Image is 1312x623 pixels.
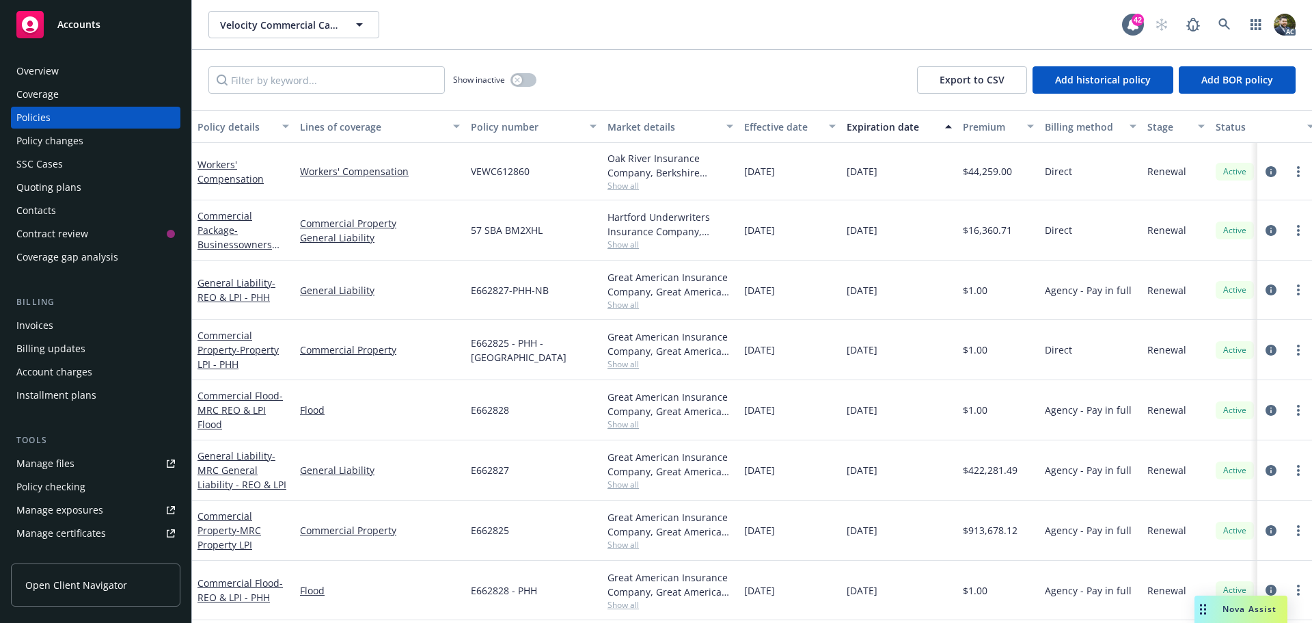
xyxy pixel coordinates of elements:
a: General Liability [197,449,286,491]
span: Active [1221,584,1248,596]
span: Show all [607,599,733,611]
a: Commercial Property [300,523,460,538]
a: more [1290,282,1307,298]
button: Policy details [192,110,295,143]
span: $1.00 [963,343,987,357]
div: Manage certificates [16,522,106,544]
a: Switch app [1242,11,1270,38]
span: [DATE] [847,403,877,417]
span: Accounts [57,19,100,30]
a: Commercial Property [300,343,460,357]
span: Export to CSV [940,73,1004,86]
a: Commercial Property [300,216,460,230]
span: [DATE] [847,283,877,297]
a: Report a Bug [1179,11,1207,38]
span: $16,360.71 [963,223,1012,237]
div: Coverage gap analysis [16,246,118,268]
a: circleInformation [1263,282,1279,298]
span: Renewal [1147,583,1186,598]
span: $44,259.00 [963,164,1012,178]
span: [DATE] [847,223,877,237]
div: Effective date [744,120,821,134]
div: Great American Insurance Company, Great American Insurance Group, [PERSON_NAME] Company (OSC) [607,390,733,419]
a: circleInformation [1263,582,1279,598]
span: [DATE] [744,164,775,178]
img: photo [1274,14,1296,36]
a: circleInformation [1263,222,1279,239]
div: 42 [1132,14,1144,26]
a: circleInformation [1263,163,1279,180]
div: Manage files [16,453,74,475]
a: Commercial Flood [197,576,283,604]
a: General Liability [197,276,275,304]
a: Accounts [11,5,180,44]
span: Active [1221,404,1248,416]
div: Billing [11,295,180,309]
a: Workers' Compensation [197,158,264,185]
a: Manage claims [11,546,180,568]
a: Installment plans [11,384,180,406]
span: $422,281.49 [963,463,1017,477]
div: Stage [1147,120,1190,134]
span: [DATE] [744,223,775,237]
span: Show all [607,419,733,430]
a: General Liability [300,283,460,297]
span: E662827-PHH-NB [471,283,549,297]
input: Filter by keyword... [208,66,445,94]
span: [DATE] [744,463,775,477]
span: E662825 [471,523,509,538]
span: - MRC General Liability - REO & LPI [197,449,286,491]
div: Account charges [16,361,92,383]
a: Start snowing [1148,11,1175,38]
a: Commercial Flood [197,389,283,431]
button: Add historical policy [1033,66,1173,94]
div: Policy checking [16,476,85,498]
span: - MRC REO & LPI Flood [197,389,283,431]
span: Direct [1045,343,1072,357]
span: Show all [607,299,733,310]
button: Nova Assist [1194,596,1287,623]
span: [DATE] [847,343,877,357]
div: Contract review [16,223,88,245]
a: Overview [11,60,180,82]
span: E662827 [471,463,509,477]
button: Expiration date [841,110,957,143]
a: Policy changes [11,130,180,152]
span: [DATE] [744,283,775,297]
span: [DATE] [847,523,877,538]
span: [DATE] [847,463,877,477]
div: Great American Insurance Company, Great American Insurance Group, [PERSON_NAME] Company (OSC) [607,450,733,479]
a: Commercial Package [197,209,272,265]
span: - Businessowners Policy [197,224,279,265]
div: Contacts [16,200,56,222]
a: more [1290,522,1307,539]
div: Great American Insurance Company, Great American Insurance Group, Steamboat IS, Inc. (formally Br... [607,330,733,358]
a: Account charges [11,361,180,383]
span: Show all [607,239,733,250]
span: $1.00 [963,583,987,598]
span: Renewal [1147,463,1186,477]
span: - REO & LPI - PHH [197,276,275,304]
span: Renewal [1147,403,1186,417]
div: Policies [16,107,51,129]
span: Agency - Pay in full [1045,403,1132,417]
span: Active [1221,344,1248,356]
span: Agency - Pay in full [1045,283,1132,297]
a: General Liability [300,230,460,245]
button: Stage [1142,110,1210,143]
span: [DATE] [744,403,775,417]
span: $1.00 [963,403,987,417]
a: Flood [300,583,460,598]
span: Active [1221,525,1248,537]
span: Renewal [1147,343,1186,357]
a: Policy checking [11,476,180,498]
a: Commercial Property [197,329,279,371]
a: Manage exposures [11,499,180,521]
div: Great American Insurance Company, Great American Insurance Group, [PERSON_NAME] Company (OSC) [607,270,733,299]
div: Billing updates [16,338,85,360]
div: Market details [607,120,718,134]
span: Direct [1045,164,1072,178]
span: Nova Assist [1222,603,1276,615]
div: Billing method [1045,120,1121,134]
span: E662828 [471,403,509,417]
